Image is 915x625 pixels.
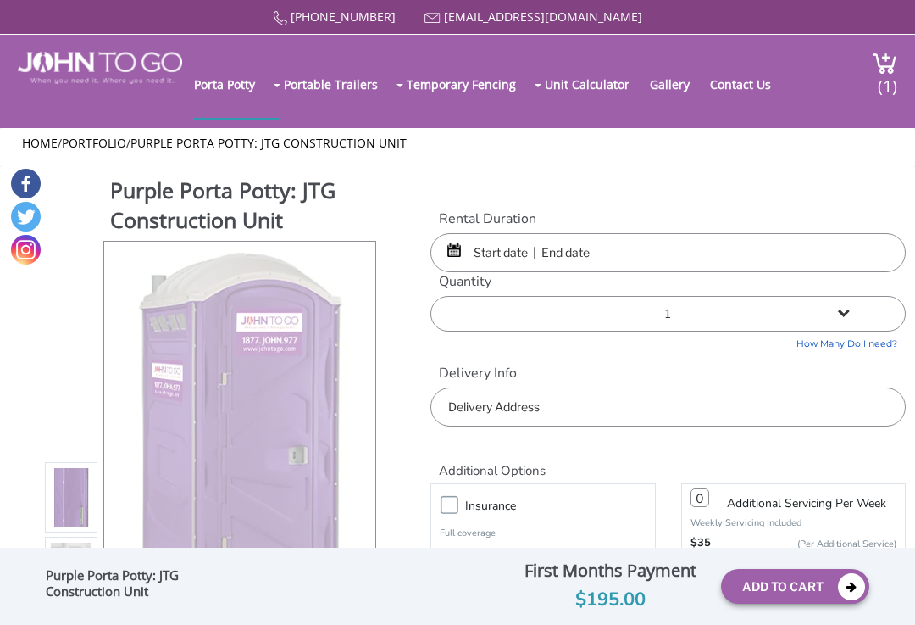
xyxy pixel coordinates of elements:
img: Call [273,11,287,25]
h3: Insurance [465,495,663,516]
a: Unit Calculator [545,50,646,118]
div: First Months Payment [513,556,708,585]
h3: Additional Servicing Per Week [727,498,886,510]
button: Live Chat [847,557,915,625]
a: Temporary Fencing [407,50,533,118]
a: Portable Trailers [284,50,395,118]
a: How Many Do I need? [430,332,906,351]
p: (Per Additional Service) [711,538,896,550]
a: Contact Us [710,50,788,118]
label: Delivery Info [430,364,906,383]
div: $195.00 [513,585,708,615]
ul: / / [22,135,894,152]
img: cart a [872,52,897,75]
a: Porta Potty [194,50,272,118]
img: Mail [424,13,441,24]
a: Facebook [11,169,41,198]
input: 0 [690,488,709,507]
a: [EMAIL_ADDRESS][DOMAIN_NAME] [444,8,642,25]
a: Gallery [650,50,707,118]
strong: $35 [690,535,711,552]
img: JOHN to go [18,52,181,84]
p: (per unit) [498,546,545,563]
a: Portfolio [62,135,126,151]
h2: Additional Options [430,444,906,480]
h1: Purple Porta Potty: JTG Construction Unit [110,176,377,239]
p: Weekly Servicing Included [690,516,896,529]
a: Twitter [11,202,41,232]
input: Start date | End date [430,233,906,272]
button: Add To Cart [721,569,869,604]
a: [PHONE_NUMBER] [291,8,396,25]
p: Full coverage [440,525,646,542]
a: Home [22,135,58,151]
label: Quantity [430,272,906,292]
label: Rental Duration [430,209,906,229]
a: Instagram [11,235,41,265]
span: (1) [877,61,897,98]
a: Purple Porta Potty: JTG Construction Unit [130,135,407,151]
strong: $12.50 [440,546,476,563]
input: Delivery Address [430,388,906,427]
div: /mo [440,546,646,563]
